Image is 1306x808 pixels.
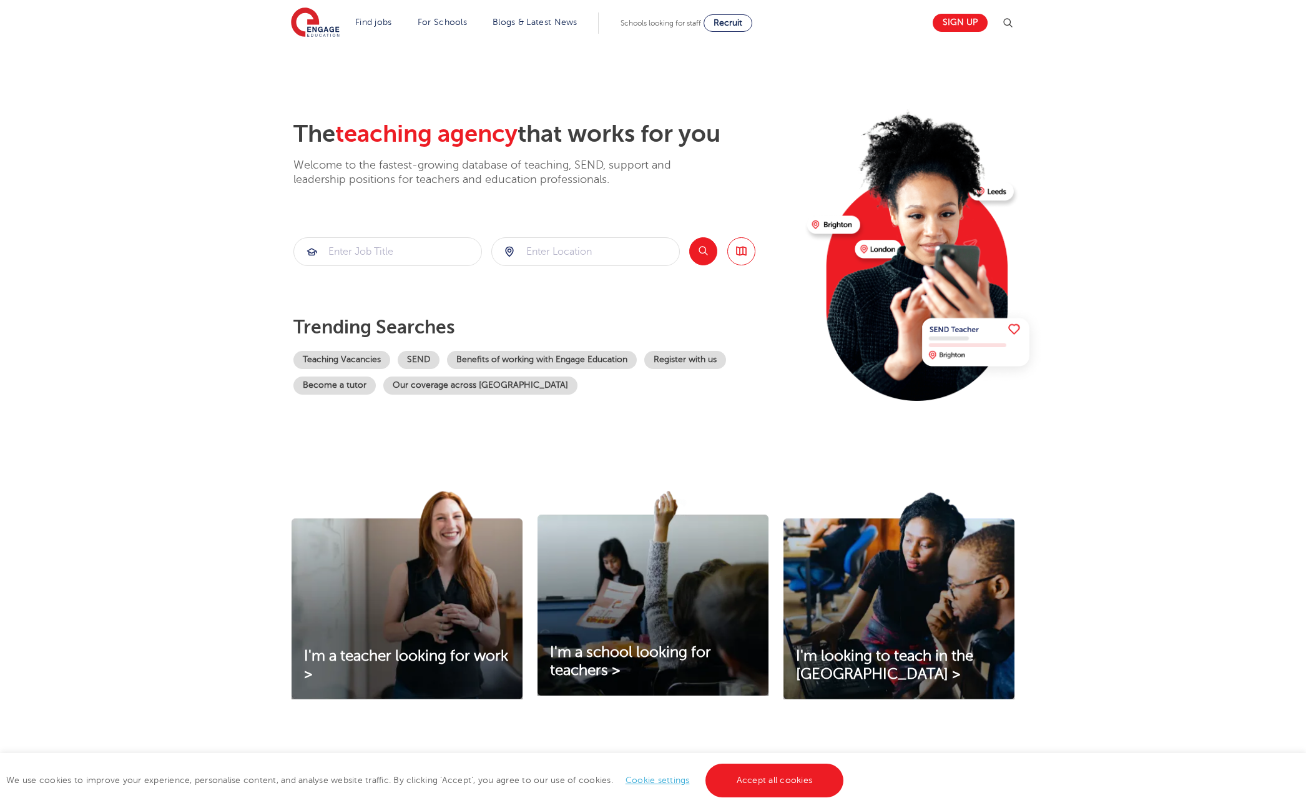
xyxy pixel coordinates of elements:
a: Become a tutor [293,377,376,395]
span: I'm looking to teach in the [GEOGRAPHIC_DATA] > [796,648,973,682]
p: Trending searches [293,316,797,338]
a: Teaching Vacancies [293,351,390,369]
div: Submit [293,237,482,266]
a: Cookie settings [626,776,690,785]
span: Recruit [714,18,742,27]
a: SEND [398,351,439,369]
div: Submit [491,237,680,266]
img: Engage Education [291,7,340,39]
a: I'm looking to teach in the [GEOGRAPHIC_DATA] > [783,648,1014,684]
a: Benefits of working with Engage Education [447,351,637,369]
a: For Schools [418,17,467,27]
a: Blogs & Latest News [493,17,577,27]
a: Recruit [704,14,752,32]
a: Register with us [644,351,726,369]
span: Schools looking for staff [621,19,701,27]
h2: The that works for you [293,120,797,149]
button: Search [689,237,717,265]
span: I'm a teacher looking for work > [304,648,508,682]
img: I'm looking to teach in the UK [783,491,1014,699]
span: I'm a school looking for teachers > [550,644,711,679]
span: We use cookies to improve your experience, personalise content, and analyse website traffic. By c... [6,776,847,785]
span: teaching agency [335,121,518,147]
a: I'm a teacher looking for work > [292,648,523,684]
img: I'm a school looking for teachers [538,491,768,696]
input: Submit [294,238,481,265]
input: Submit [492,238,679,265]
a: Find jobs [355,17,392,27]
a: Sign up [933,14,988,32]
p: Welcome to the fastest-growing database of teaching, SEND, support and leadership positions for t... [293,158,705,187]
img: I'm a teacher looking for work [292,491,523,699]
a: I'm a school looking for teachers > [538,644,768,680]
a: Accept all cookies [705,764,844,797]
a: Our coverage across [GEOGRAPHIC_DATA] [383,377,577,395]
